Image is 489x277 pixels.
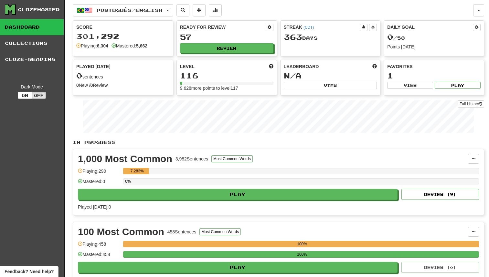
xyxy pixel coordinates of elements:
span: Open feedback widget [5,268,54,275]
div: Mastered: [112,43,147,49]
span: Leaderboard [284,63,319,70]
span: 0 [387,32,393,41]
div: Dark Mode [5,84,59,90]
button: Review (9) [401,189,479,200]
div: Playing: 290 [78,168,120,179]
div: Playing: 458 [78,241,120,251]
p: In Progress [73,139,484,146]
button: Review (0) [401,262,479,273]
div: 100 Most Common [78,227,164,237]
div: 3,982 Sentences [175,156,208,162]
span: N/A [284,71,302,80]
button: Most Common Words [199,228,241,235]
div: Mastered: 0 [78,178,120,189]
button: On [18,92,32,99]
div: Playing: [76,43,108,49]
div: 1,000 Most Common [78,154,172,164]
div: sentences [76,72,170,80]
strong: 0 [76,83,79,88]
div: Clozemaster [18,6,60,13]
div: 1 [387,72,481,80]
div: 9,628 more points to level 117 [180,85,273,91]
button: Off [32,92,46,99]
button: Play [78,189,398,200]
div: Day s [284,33,377,41]
div: Daily Goal [387,24,473,31]
div: 301,292 [76,32,170,40]
button: Add sentence to collection [193,4,206,16]
div: Favorites [387,63,481,70]
div: Points [DATE] [387,44,481,50]
div: Score [76,24,170,30]
div: 57 [180,33,273,41]
span: / 50 [387,35,405,41]
div: 458 Sentences [167,229,197,235]
span: Level [180,63,195,70]
span: Score more points to level up [269,63,273,70]
div: Streak [284,24,360,30]
strong: 5,662 [136,43,147,48]
button: Play [435,82,481,89]
button: Review [180,43,273,53]
div: Mastered: 458 [78,251,120,262]
a: Full History [458,100,484,108]
button: View [387,82,433,89]
button: Português/English [73,4,173,16]
strong: 6,304 [97,43,108,48]
button: Play [78,262,398,273]
div: New / Review [76,82,170,88]
span: 0 [76,71,82,80]
button: More stats [209,4,222,16]
span: Played [DATE]: 0 [78,204,111,210]
span: Português / English [97,7,163,13]
span: 363 [284,32,302,41]
div: 100% [125,241,479,247]
button: Most Common Words [211,155,253,162]
div: 100% [125,251,479,258]
a: (CDT) [303,25,314,30]
div: 7.283% [125,168,149,174]
div: Ready for Review [180,24,266,30]
div: 116 [180,72,273,80]
span: This week in points, UTC [372,63,377,70]
strong: 0 [90,83,93,88]
button: Search sentences [176,4,189,16]
span: Played [DATE] [76,63,111,70]
button: View [284,82,377,89]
